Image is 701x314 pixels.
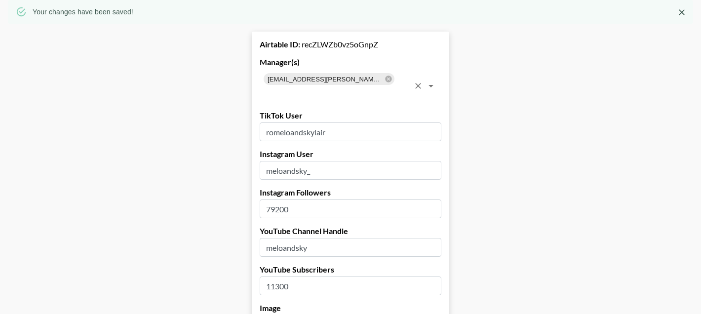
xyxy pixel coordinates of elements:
label: TikTok User [260,111,441,120]
div: Your changes have been saved! [33,3,133,21]
label: Image [260,303,441,313]
button: Clear [411,79,425,93]
label: Instagram User [260,149,441,159]
label: YouTube Channel Handle [260,226,441,236]
button: Close [674,5,689,20]
label: YouTube Subscribers [260,265,441,275]
div: recZLWZb0vz5oGnpZ [260,39,441,49]
div: [EMAIL_ADDRESS][PERSON_NAME][DOMAIN_NAME] [264,73,394,85]
label: Instagram Followers [260,188,441,197]
strong: Airtable ID: [260,39,300,49]
label: Manager(s) [260,57,441,67]
span: [EMAIL_ADDRESS][PERSON_NAME][DOMAIN_NAME] [264,74,387,85]
button: Open [424,79,438,93]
